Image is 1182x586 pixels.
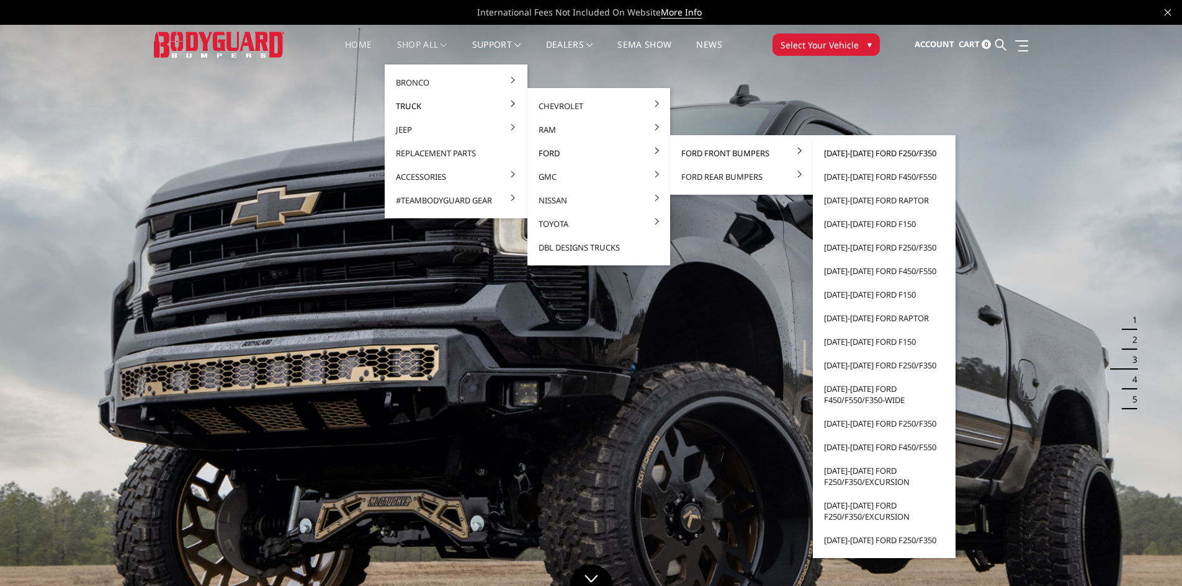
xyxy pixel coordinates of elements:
a: Chevrolet [532,94,665,118]
button: 5 of 5 [1125,389,1137,409]
a: [DATE]-[DATE] Ford F150 [818,330,951,353]
a: GMC [532,165,665,189]
span: 0 [982,40,991,49]
a: Home [345,40,372,64]
a: [DATE]-[DATE] Ford F150 [818,212,951,236]
a: [DATE]-[DATE] Ford F450/F550/F350-wide [818,377,951,412]
a: Truck [390,94,522,118]
a: shop all [397,40,447,64]
a: Replacement Parts [390,141,522,165]
a: [DATE]-[DATE] Ford F250/F350/Excursion [818,494,951,528]
a: [DATE]-[DATE] Ford F250/F350 [818,353,951,377]
a: Accessories [390,165,522,189]
a: News [696,40,722,64]
a: [DATE]-[DATE] Ford F450/F550 [818,435,951,459]
a: Support [472,40,521,64]
a: [DATE]-[DATE] Ford F250/F350 [818,412,951,435]
span: Account [915,38,954,50]
a: Cart 0 [959,28,991,61]
button: 4 of 5 [1125,370,1137,389]
a: Ram [532,118,665,141]
a: Ford Rear Bumpers [675,165,808,189]
button: 3 of 5 [1125,350,1137,370]
span: Select Your Vehicle [781,38,859,51]
a: Account [915,28,954,61]
a: Jeep [390,118,522,141]
a: [DATE]-[DATE] Ford F150 [818,283,951,306]
button: Select Your Vehicle [772,33,880,56]
a: [DATE]-[DATE] Ford F250/F350 [818,141,951,165]
a: Nissan [532,189,665,212]
button: 1 of 5 [1125,310,1137,330]
a: [DATE]-[DATE] Ford Raptor [818,189,951,212]
a: [DATE]-[DATE] Ford F450/F550 [818,165,951,189]
span: Cart [959,38,980,50]
a: Ford Front Bumpers [675,141,808,165]
a: [DATE]-[DATE] Ford F250/F350 [818,236,951,259]
span: ▾ [867,38,872,51]
a: SEMA Show [617,40,671,64]
img: BODYGUARD BUMPERS [154,32,284,57]
a: [DATE]-[DATE] Ford F450/F550 [818,259,951,283]
a: [DATE]-[DATE] Ford Raptor [818,306,951,330]
a: DBL Designs Trucks [532,236,665,259]
a: Bronco [390,71,522,94]
button: 2 of 5 [1125,330,1137,350]
a: Ford [532,141,665,165]
iframe: Chat Widget [1120,526,1182,586]
a: #TeamBodyguard Gear [390,189,522,212]
a: [DATE]-[DATE] Ford F250/F350/Excursion [818,459,951,494]
a: Dealers [546,40,593,64]
a: Toyota [532,212,665,236]
a: Click to Down [570,564,613,586]
a: [DATE]-[DATE] Ford F250/F350 [818,528,951,552]
a: More Info [661,6,702,19]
